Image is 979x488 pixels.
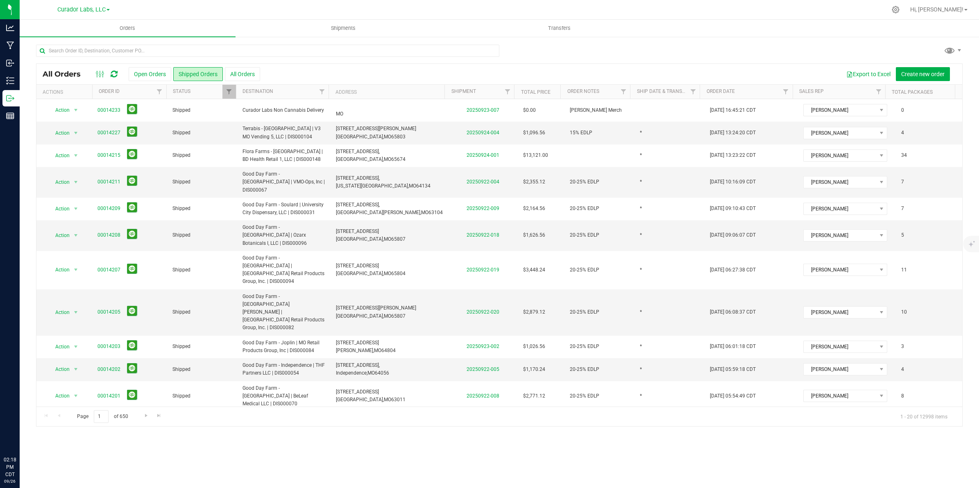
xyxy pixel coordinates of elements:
[336,149,380,154] span: [STREET_ADDRESS],
[70,390,81,402] span: select
[6,24,14,32] inline-svg: Analytics
[173,88,190,94] a: Status
[336,397,384,402] span: [GEOGRAPHIC_DATA],
[48,390,70,402] span: Action
[242,106,326,114] span: Curador Labs Non Cannabis Delivery
[236,20,451,37] a: Shipments
[897,104,908,116] span: 0
[897,390,908,402] span: 8
[901,71,945,77] span: Create new order
[799,88,824,94] a: Sales Rep
[336,236,384,242] span: [GEOGRAPHIC_DATA],
[897,229,908,241] span: 5
[97,308,120,316] a: 00014205
[616,85,630,99] a: Filter
[97,151,120,159] a: 00014215
[336,228,379,234] span: [STREET_ADDRESS]
[153,85,166,99] a: Filter
[70,127,81,139] span: select
[570,308,599,316] span: 20-25% EDLP
[570,231,599,239] span: 20-25% EDLP
[467,179,499,185] a: 20250922-004
[97,231,120,239] a: 00014208
[97,343,120,350] a: 00014203
[804,307,876,318] span: [PERSON_NAME]
[841,67,896,81] button: Export to Excel
[70,203,81,215] span: select
[36,45,499,57] input: Search Order ID, Destination, Customer PO...
[523,178,545,186] span: $2,355.12
[897,306,911,318] span: 10
[570,129,592,137] span: 15% EDLP
[336,340,379,346] span: [STREET_ADDRESS]
[710,129,756,137] span: [DATE] 13:24:20 CDT
[172,266,233,274] span: Shipped
[70,264,81,276] span: select
[336,313,384,319] span: [GEOGRAPHIC_DATA],
[109,25,146,32] span: Orders
[570,205,599,212] span: 20-25% EDLP
[242,384,326,408] span: Good Day Farm - [GEOGRAPHIC_DATA] | BeLeaf Medical LLC | DIS000070
[421,210,428,215] span: MO
[467,107,499,113] a: 20250923-007
[467,393,499,399] a: 20250922-008
[804,176,876,188] span: [PERSON_NAME]
[391,156,406,162] span: 65674
[70,104,81,116] span: select
[523,129,545,137] span: $1,096.56
[710,106,756,114] span: [DATE] 16:45:21 CDT
[467,343,499,349] a: 20250923-002
[467,130,499,136] a: 20250924-004
[375,370,389,376] span: 64056
[43,70,89,79] span: All Orders
[48,341,70,352] span: Action
[894,410,954,422] span: 1 - 20 of 12998 items
[451,20,667,37] a: Transfers
[710,308,756,316] span: [DATE] 06:08:37 CDT
[391,236,406,242] span: 65807
[242,125,326,140] span: Terrabis - [GEOGRAPHIC_DATA] | V3 MO Vending 5, LLC | DIS000104
[897,127,908,139] span: 4
[57,6,106,13] span: Curador Labs, LLC
[467,152,499,158] a: 20250924-001
[467,366,499,372] a: 20250922-005
[225,67,260,81] button: All Orders
[242,170,326,194] span: Good Day Farm - [GEOGRAPHIC_DATA] | VMO-Ops, Inc | DIS000067
[467,267,499,273] a: 20250922-019
[707,88,735,94] a: Order Date
[467,309,499,315] a: 20250922-020
[523,151,548,159] span: $13,121.00
[94,410,109,423] input: 1
[242,148,326,163] span: Flora Farms - [GEOGRAPHIC_DATA] | BD Health Retail 1, LLC | DIS000148
[6,112,14,120] inline-svg: Reports
[451,88,476,94] a: Shipment
[24,421,34,431] iframe: Resource center unread badge
[48,307,70,318] span: Action
[570,366,599,373] span: 20-25% EDLP
[242,339,326,355] span: Good Day Farm - Joplin | MO Retail Products Group, Inc | DIS000084
[384,156,391,162] span: MO
[153,410,165,421] a: Go to the last page
[336,370,367,376] span: Independence,
[570,178,599,186] span: 20-25% EDLP
[523,308,545,316] span: $2,879.12
[4,456,16,478] p: 02:18 PM CDT
[97,366,120,373] a: 00014202
[391,313,406,319] span: 65807
[897,364,908,375] span: 4
[172,151,233,159] span: Shipped
[48,203,70,215] span: Action
[172,129,233,137] span: Shipped
[567,88,599,94] a: Order Notes
[804,390,876,402] span: [PERSON_NAME]
[804,264,876,276] span: [PERSON_NAME]
[140,410,152,421] a: Go to the next page
[336,305,416,311] span: [STREET_ADDRESS][PERSON_NAME]
[315,85,329,99] a: Filter
[172,366,233,373] span: Shipped
[897,203,908,215] span: 7
[242,201,326,217] span: Good Day Farm - Soulard | University City Dispensary, LLC | DIS000031
[467,232,499,238] a: 20250922-018
[336,175,380,181] span: [STREET_ADDRESS],
[336,134,384,140] span: [GEOGRAPHIC_DATA],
